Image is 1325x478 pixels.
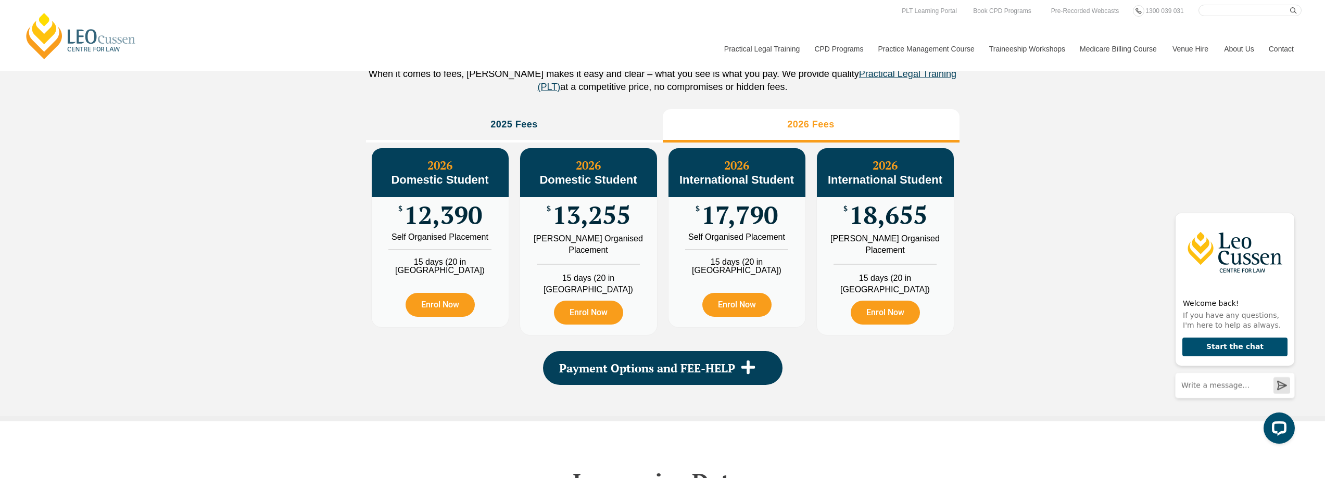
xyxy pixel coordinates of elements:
[547,205,551,213] span: $
[406,293,475,317] a: Enrol Now
[520,159,657,187] h3: 2026
[391,173,488,186] span: Domestic Student
[554,301,623,325] a: Enrol Now
[559,363,735,374] span: Payment Options and FEE-HELP
[1216,27,1261,71] a: About Us
[981,27,1072,71] a: Traineeship Workshops
[817,264,954,295] li: 15 days (20 in [GEOGRAPHIC_DATA])
[366,68,960,94] p: When it comes to fees, [PERSON_NAME] makes it easy and clear – what you see is what you pay. We p...
[372,159,509,187] h3: 2026
[828,173,942,186] span: International Student
[539,173,637,186] span: Domestic Student
[380,233,501,241] div: Self Organised Placement
[702,293,772,317] a: Enrol Now
[404,205,482,225] span: 12,390
[806,27,870,71] a: CPD Programs
[899,5,960,17] a: PLT Learning Portal
[1167,193,1299,452] iframe: LiveChat chat widget
[1049,5,1122,17] a: Pre-Recorded Webcasts
[372,249,509,275] li: 15 days (20 in [GEOGRAPHIC_DATA])
[849,205,927,225] span: 18,655
[843,205,848,213] span: $
[825,233,946,256] div: [PERSON_NAME] Organised Placement
[668,159,805,187] h3: 2026
[970,5,1033,17] a: Book CPD Programs
[528,233,649,256] div: [PERSON_NAME] Organised Placement
[851,301,920,325] a: Enrol Now
[552,205,630,225] span: 13,255
[1261,27,1302,71] a: Contact
[870,27,981,71] a: Practice Management Course
[520,264,657,295] li: 15 days (20 in [GEOGRAPHIC_DATA])
[817,159,954,187] h3: 2026
[679,173,794,186] span: International Student
[668,249,805,275] li: 15 days (20 in [GEOGRAPHIC_DATA])
[1072,27,1165,71] a: Medicare Billing Course
[716,27,807,71] a: Practical Legal Training
[787,119,835,131] h3: 2026 Fees
[676,233,798,241] div: Self Organised Placement
[696,205,700,213] span: $
[23,11,138,60] a: [PERSON_NAME] Centre for Law
[1143,5,1186,17] a: 1300 039 031
[1165,27,1216,71] a: Venue Hire
[490,119,538,131] h3: 2025 Fees
[701,205,778,225] span: 17,790
[1145,7,1183,15] span: 1300 039 031
[398,205,402,213] span: $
